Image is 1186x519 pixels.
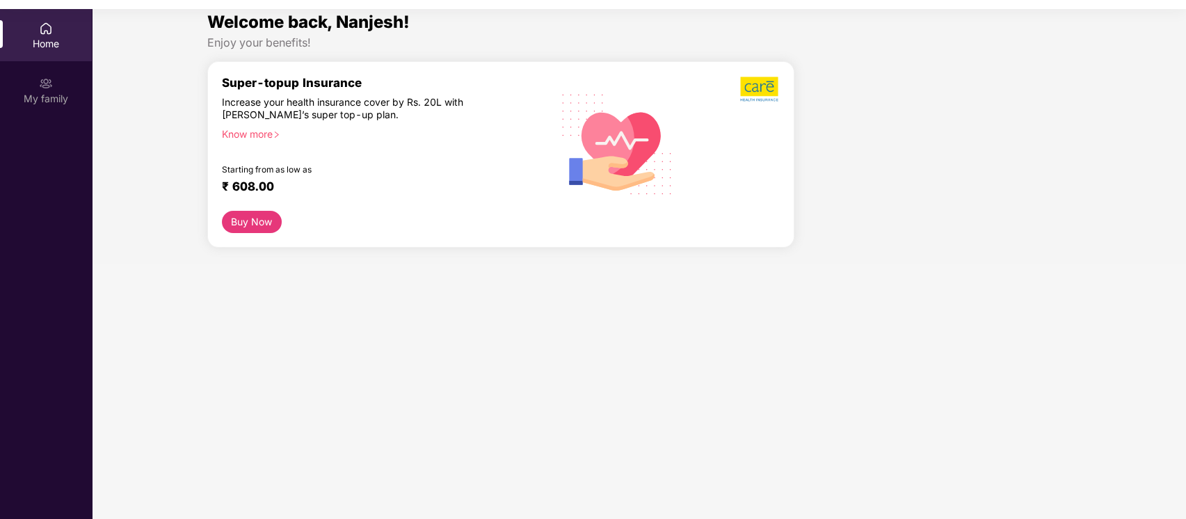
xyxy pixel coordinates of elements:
button: Buy Now [222,211,282,233]
div: Starting from as low as [222,164,488,174]
span: Welcome back, Nanjesh! [207,12,410,32]
div: Increase your health insurance cover by Rs. 20L with [PERSON_NAME]’s super top-up plan. [222,96,488,122]
div: Know more [222,128,539,138]
img: svg+xml;base64,PHN2ZyBpZD0iSG9tZSIgeG1sbnM9Imh0dHA6Ly93d3cudzMub3JnLzIwMDAvc3ZnIiB3aWR0aD0iMjAiIG... [39,22,53,35]
img: svg+xml;base64,PHN2ZyB4bWxucz0iaHR0cDovL3d3dy53My5vcmcvMjAwMC9zdmciIHhtbG5zOnhsaW5rPSJodHRwOi8vd3... [551,76,684,211]
span: right [273,131,280,138]
div: ₹ 608.00 [222,179,534,196]
img: svg+xml;base64,PHN2ZyB3aWR0aD0iMjAiIGhlaWdodD0iMjAiIHZpZXdCb3g9IjAgMCAyMCAyMCIgZmlsbD0ibm9uZSIgeG... [39,77,53,90]
div: Super-topup Insurance [222,76,547,90]
div: Enjoy your benefits! [207,35,1071,50]
img: b5dec4f62d2307b9de63beb79f102df3.png [740,76,780,102]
